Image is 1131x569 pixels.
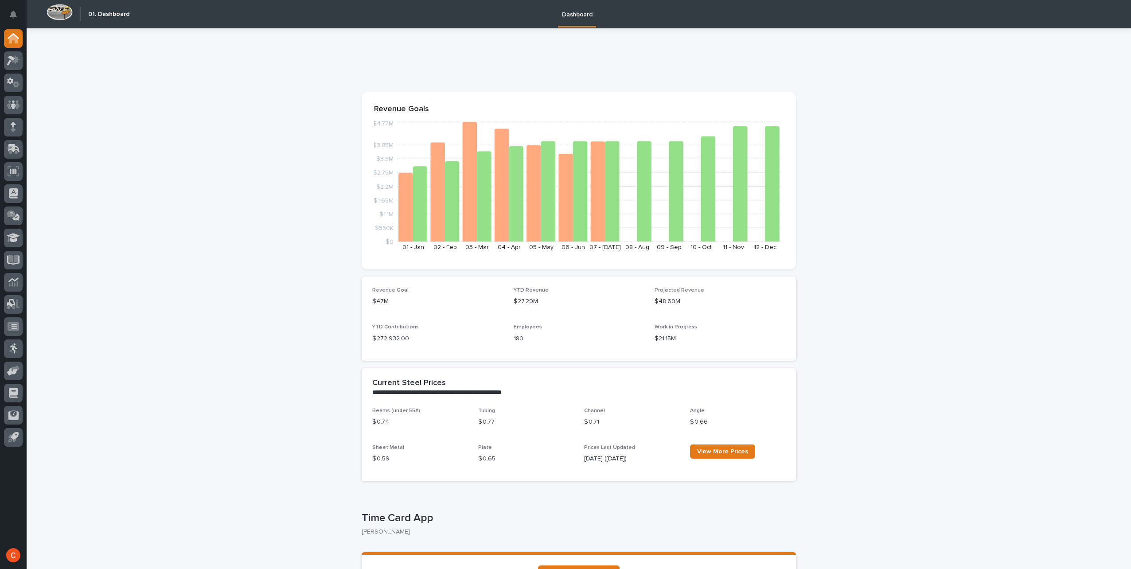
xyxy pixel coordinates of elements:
[374,197,394,203] tspan: $1.65M
[655,334,785,343] p: $21.15M
[379,211,394,217] tspan: $1.1M
[376,156,394,162] tspan: $3.3M
[372,334,503,343] p: $ 272,932.00
[4,5,23,24] button: Notifications
[372,324,419,330] span: YTD Contributions
[47,4,73,20] img: Workspace Logo
[88,11,129,18] h2: 01. Dashboard
[584,445,635,450] span: Prices Last Updated
[514,297,644,306] p: $27.29M
[723,244,744,250] text: 11 - Nov
[374,105,784,114] p: Revenue Goals
[514,334,644,343] p: 180
[373,142,394,148] tspan: $3.85M
[655,288,704,293] span: Projected Revenue
[372,417,468,427] p: $ 0.74
[657,244,682,250] text: 09 - Sep
[529,244,554,250] text: 05 - May
[690,244,712,250] text: 10 - Oct
[373,170,394,176] tspan: $2.75M
[478,408,495,413] span: Tubing
[754,244,776,250] text: 12 - Dec
[402,244,424,250] text: 01 - Jan
[584,408,605,413] span: Channel
[465,244,489,250] text: 03 - Mar
[584,454,679,464] p: [DATE] ([DATE])
[514,288,549,293] span: YTD Revenue
[372,408,420,413] span: Beams (under 55#)
[478,454,573,464] p: $ 0.65
[362,528,789,536] p: [PERSON_NAME]
[690,408,705,413] span: Angle
[11,11,23,25] div: Notifications
[362,512,792,525] p: Time Card App
[372,288,409,293] span: Revenue Goal
[372,378,446,388] h2: Current Steel Prices
[433,244,457,250] text: 02 - Feb
[373,121,394,127] tspan: $4.77M
[4,546,23,565] button: users-avatar
[697,448,748,455] span: View More Prices
[375,225,394,231] tspan: $550K
[655,324,697,330] span: Work in Progress
[584,417,679,427] p: $ 0.71
[625,244,649,250] text: 08 - Aug
[498,244,521,250] text: 04 - Apr
[589,244,621,250] text: 07 - [DATE]
[690,417,785,427] p: $ 0.66
[376,183,394,190] tspan: $2.2M
[690,444,755,459] a: View More Prices
[372,445,404,450] span: Sheet Metal
[372,454,468,464] p: $ 0.59
[514,324,542,330] span: Employees
[478,417,573,427] p: $ 0.77
[655,297,785,306] p: $48.69M
[562,244,585,250] text: 06 - Jun
[372,297,503,306] p: $47M
[386,239,394,245] tspan: $0
[478,445,492,450] span: Plate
